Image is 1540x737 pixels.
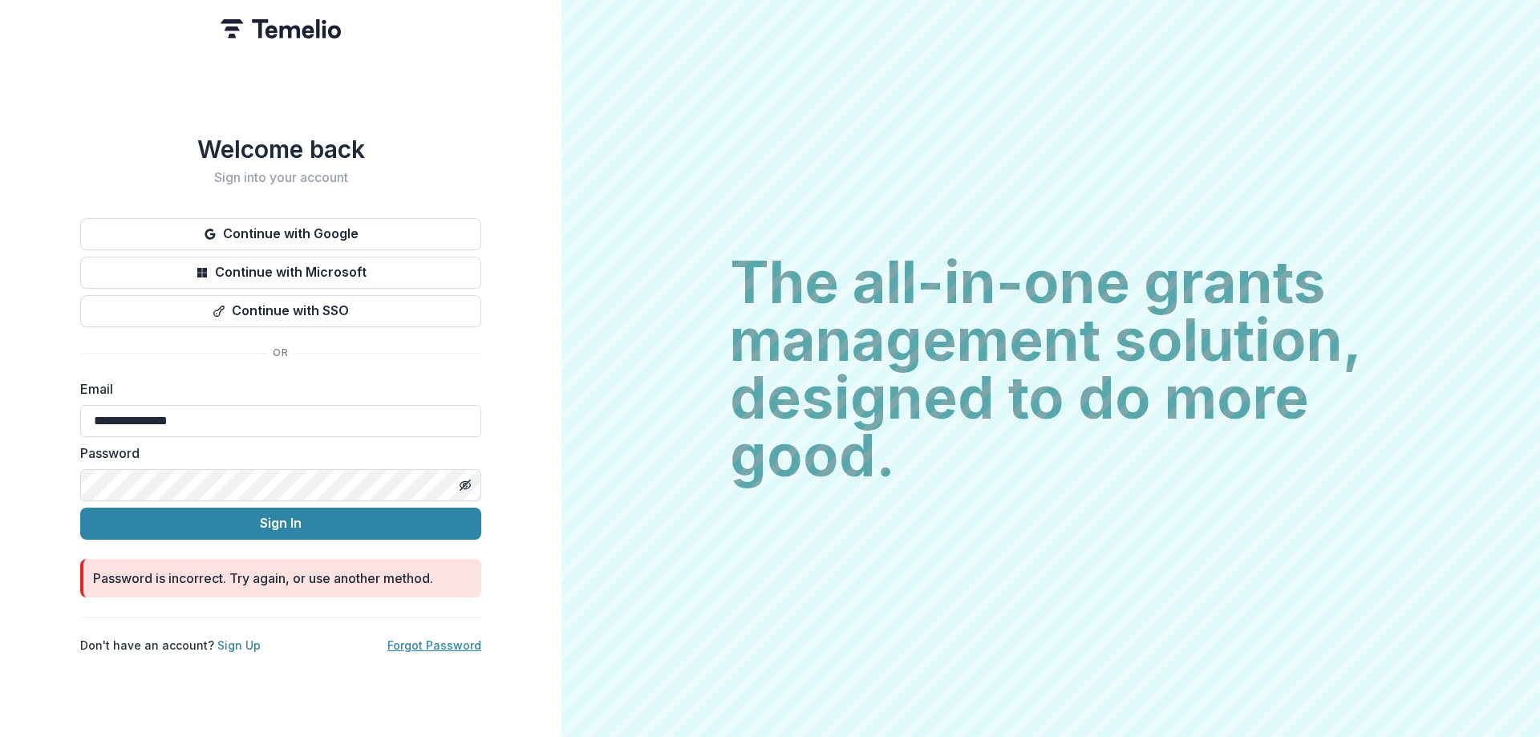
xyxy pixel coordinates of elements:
[80,218,481,250] button: Continue with Google
[80,257,481,289] button: Continue with Microsoft
[387,638,481,652] a: Forgot Password
[80,295,481,327] button: Continue with SSO
[80,508,481,540] button: Sign In
[80,637,261,654] p: Don't have an account?
[217,638,261,652] a: Sign Up
[221,19,341,38] img: Temelio
[93,569,433,588] div: Password is incorrect. Try again, or use another method.
[80,443,472,463] label: Password
[80,379,472,399] label: Email
[80,170,481,185] h2: Sign into your account
[80,135,481,164] h1: Welcome back
[452,472,478,498] button: Toggle password visibility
